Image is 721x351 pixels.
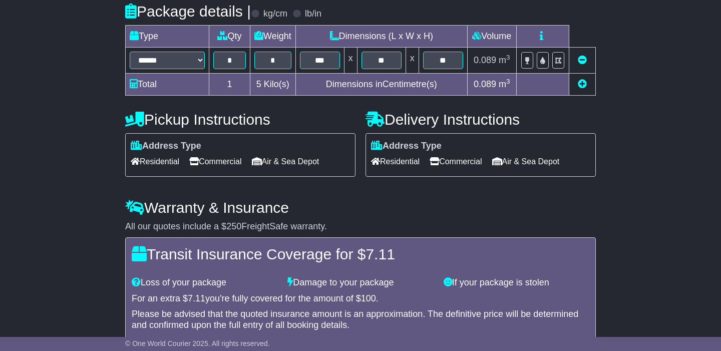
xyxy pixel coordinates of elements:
span: m [499,79,510,89]
h4: Delivery Instructions [366,111,596,128]
label: Address Type [131,141,201,152]
span: Air & Sea Depot [252,154,319,169]
td: Dimensions (L x W x H) [295,25,467,47]
a: Add new item [578,79,587,89]
h4: Transit Insurance Coverage for $ [132,246,589,262]
h4: Warranty & Insurance [125,199,596,216]
div: All our quotes include a $ FreightSafe warranty. [125,221,596,232]
span: 5 [256,79,261,89]
td: Total [126,73,209,95]
div: Please be advised that the quoted insurance amount is an approximation. The definitive price will... [132,309,589,330]
td: Dimensions in Centimetre(s) [295,73,467,95]
span: 7.11 [366,246,395,262]
label: lb/in [305,9,321,20]
sup: 3 [506,54,510,61]
h4: Package details | [125,3,251,20]
span: 0.089 [474,55,496,65]
span: m [499,55,510,65]
div: Dangerous Goods will lead to an additional loading on top of this. [132,335,589,346]
span: 7.11 [188,293,205,303]
div: Damage to your package [282,277,438,288]
span: 0.089 [474,79,496,89]
td: 1 [209,73,250,95]
td: Weight [250,25,296,47]
td: Volume [467,25,516,47]
sup: 3 [506,78,510,85]
span: Residential [131,154,179,169]
span: Air & Sea Depot [492,154,560,169]
td: Type [126,25,209,47]
h4: Pickup Instructions [125,111,355,128]
label: Address Type [371,141,442,152]
a: Remove this item [578,55,587,65]
span: Commercial [430,154,482,169]
span: Commercial [189,154,241,169]
td: Kilo(s) [250,73,296,95]
td: Qty [209,25,250,47]
td: x [406,47,419,73]
span: 100 [361,293,376,303]
div: Loss of your package [127,277,282,288]
div: If your package is stolen [439,277,594,288]
label: kg/cm [263,9,287,20]
span: 250 [226,221,241,231]
td: x [344,47,357,73]
div: For an extra $ you're fully covered for the amount of $ . [132,293,589,304]
span: Residential [371,154,420,169]
span: © One World Courier 2025. All rights reserved. [125,339,270,347]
